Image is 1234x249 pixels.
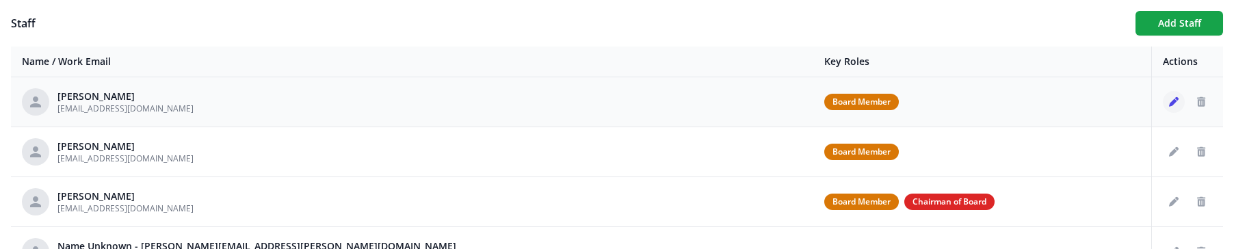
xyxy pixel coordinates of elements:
[1163,141,1185,163] button: Edit staff
[813,47,1152,77] th: Key Roles
[57,140,194,153] div: [PERSON_NAME]
[824,144,899,160] span: Board Member
[57,90,194,103] div: [PERSON_NAME]
[57,202,194,214] span: [EMAIL_ADDRESS][DOMAIN_NAME]
[57,103,194,114] span: [EMAIL_ADDRESS][DOMAIN_NAME]
[904,194,995,210] span: Chairman of Board
[11,15,1125,31] h1: Staff
[57,153,194,164] span: [EMAIL_ADDRESS][DOMAIN_NAME]
[1135,11,1223,36] button: Add Staff
[824,194,899,210] span: Board Member
[1163,191,1185,213] button: Edit staff
[57,189,194,203] div: [PERSON_NAME]
[1190,191,1212,213] button: Delete staff
[1190,141,1212,163] button: Delete staff
[824,94,899,110] span: Board Member
[11,47,813,77] th: Name / Work Email
[1190,91,1212,113] button: Delete staff
[1163,91,1185,113] button: Edit staff
[1152,47,1224,77] th: Actions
